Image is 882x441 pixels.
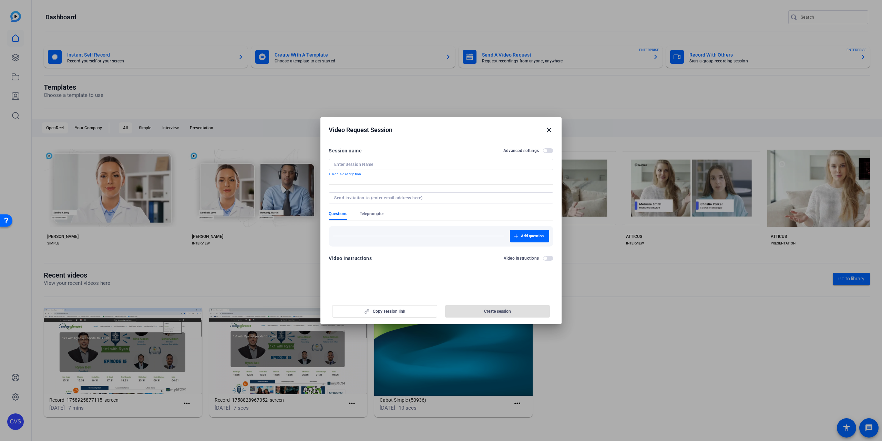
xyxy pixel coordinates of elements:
[521,233,544,239] span: Add question
[329,147,362,155] div: Session name
[329,254,372,262] div: Video Instructions
[545,126,553,134] mat-icon: close
[329,126,553,134] div: Video Request Session
[329,211,347,217] span: Questions
[334,195,545,201] input: Send invitation to (enter email address here)
[503,148,539,153] h2: Advanced settings
[360,211,384,217] span: Teleprompter
[510,230,549,242] button: Add question
[329,171,553,177] p: + Add a description
[334,162,548,167] input: Enter Session Name
[504,255,539,261] h2: Video Instructions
